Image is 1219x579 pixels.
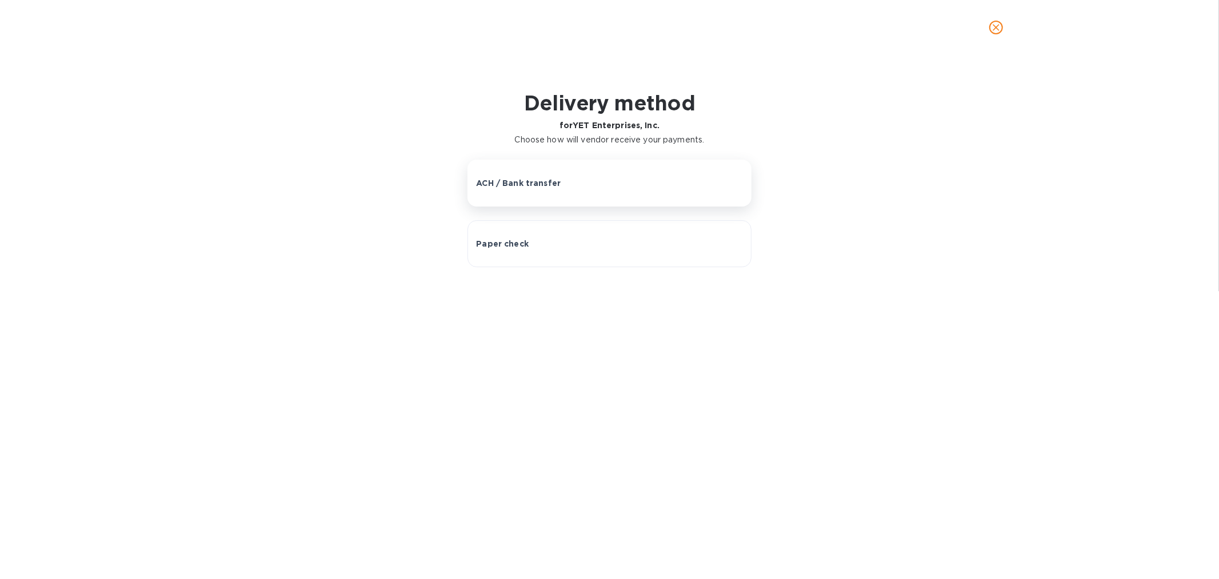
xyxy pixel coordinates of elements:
[515,134,705,146] p: Choose how will vendor receive your payments.
[476,177,561,189] p: ACH / Bank transfer
[515,91,705,115] h1: Delivery method
[467,220,751,267] button: Paper check
[476,238,529,249] p: Paper check
[467,160,751,207] button: ACH / Bank transfer
[982,14,1010,41] button: close
[559,121,660,130] b: for YET Enterprises, Inc.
